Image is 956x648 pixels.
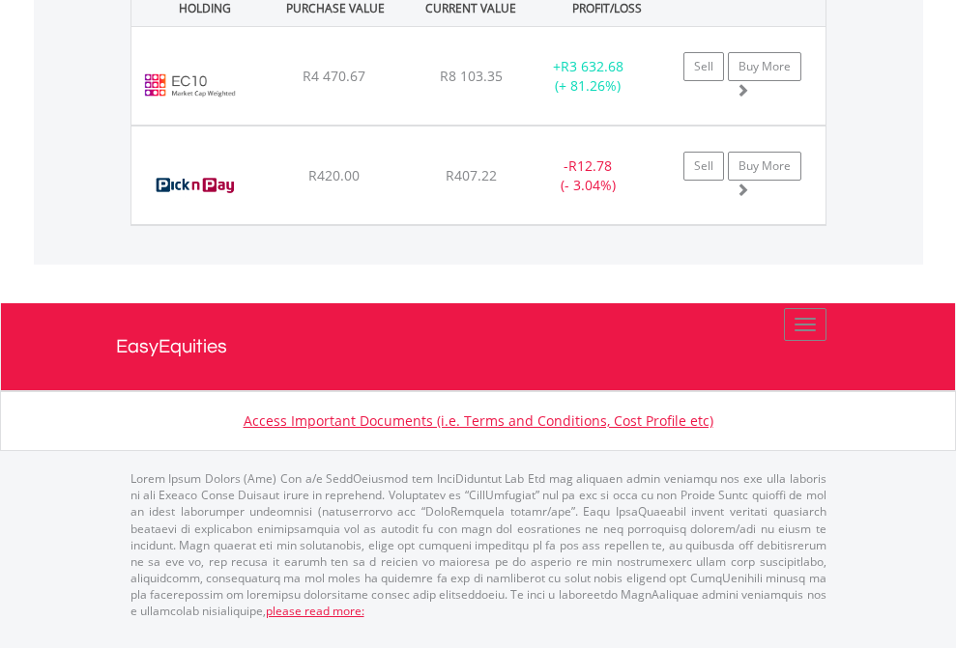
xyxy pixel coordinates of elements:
[141,51,239,120] img: EC10.EC.EC10.png
[683,52,724,81] a: Sell
[528,57,649,96] div: + (+ 81.26%)
[244,411,713,430] a: Access Important Documents (i.e. Terms and Conditions, Cost Profile etc)
[568,156,612,175] span: R12.78
[440,67,503,85] span: R8 103.35
[683,152,724,181] a: Sell
[141,151,250,219] img: EQU.ZA.PIK.png
[561,57,623,75] span: R3 632.68
[446,166,497,184] span: R407.22
[116,303,841,390] a: EasyEquities
[303,67,365,85] span: R4 470.67
[130,470,826,619] p: Lorem Ipsum Dolors (Ame) Con a/e SeddOeiusmod tem InciDiduntut Lab Etd mag aliquaen admin veniamq...
[728,152,801,181] a: Buy More
[266,603,364,619] a: please read more:
[528,156,649,195] div: - (- 3.04%)
[308,166,360,184] span: R420.00
[728,52,801,81] a: Buy More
